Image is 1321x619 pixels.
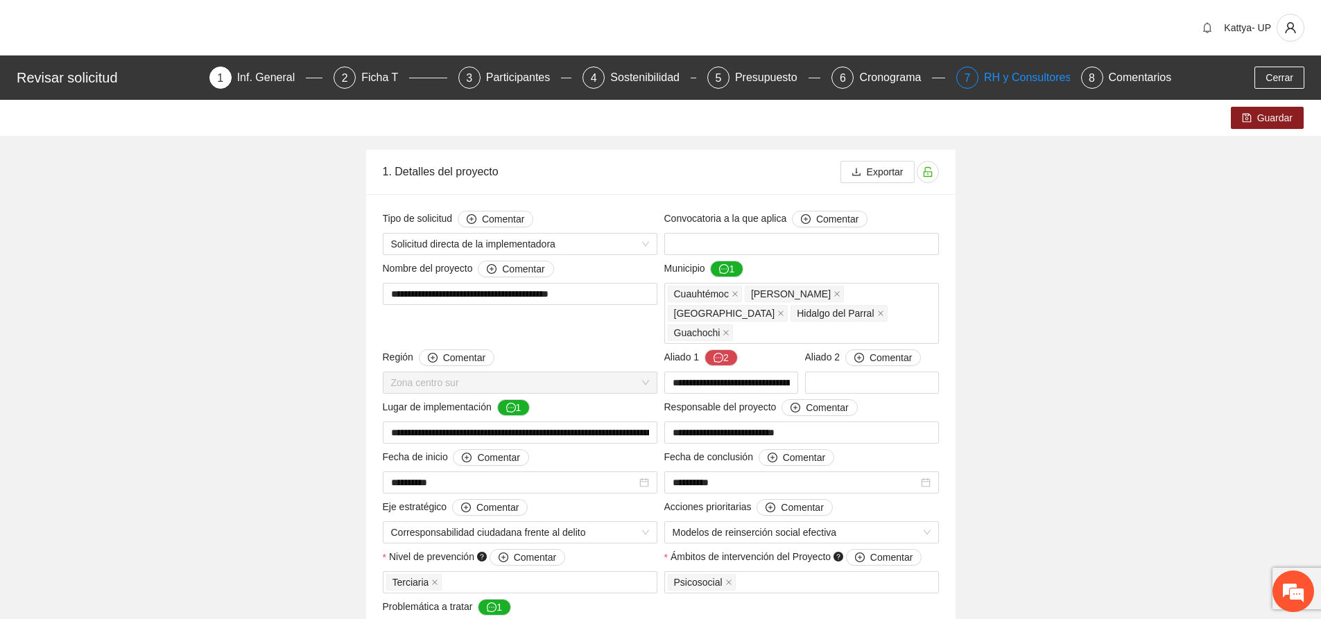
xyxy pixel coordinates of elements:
[1254,67,1304,89] button: Cerrar
[1109,67,1172,89] div: Comentarios
[732,290,739,297] span: close
[723,329,729,336] span: close
[490,549,565,566] button: Nivel de prevención question-circle
[361,67,409,89] div: Ficha T
[487,264,497,275] span: plus-circle
[768,453,777,464] span: plus-circle
[766,503,775,514] span: plus-circle
[1242,113,1252,124] span: save
[759,449,834,466] button: Fecha de conclusión
[877,310,884,317] span: close
[428,353,438,364] span: plus-circle
[506,403,516,414] span: message
[487,602,497,613] span: message
[710,261,743,277] button: Municipio
[834,290,840,297] span: close
[777,310,784,317] span: close
[956,67,1070,89] div: 7RH y Consultores
[719,264,729,275] span: message
[477,552,487,561] span: question-circle
[834,552,843,561] span: question-circle
[707,67,821,89] div: 5Presupuesto
[452,499,528,516] button: Eje estratégico
[72,71,233,89] div: Chatee con nosotros ahora
[806,400,848,415] span: Comentar
[840,72,846,84] span: 6
[867,164,904,180] span: Exportar
[664,261,744,277] span: Municipio
[1197,22,1218,33] span: bell
[831,67,945,89] div: 6Cronograma
[783,450,825,465] span: Comentar
[334,67,447,89] div: 2Ficha T
[610,67,691,89] div: Sostenibilidad
[383,449,529,466] span: Fecha de inicio
[745,286,844,302] span: Aquiles Serdán
[674,306,775,321] span: [GEOGRAPHIC_DATA]
[674,286,729,302] span: Cuauhtémoc
[237,67,306,89] div: Inf. General
[870,550,913,565] span: Comentar
[840,161,915,183] button: downloadExportar
[431,579,438,586] span: close
[502,261,544,277] span: Comentar
[674,325,720,340] span: Guachochi
[419,349,494,366] button: Región
[477,450,519,465] span: Comentar
[845,349,921,366] button: Aliado 2
[725,579,732,586] span: close
[383,399,530,416] span: Lugar de implementación
[1081,67,1172,89] div: 8Comentarios
[859,67,932,89] div: Cronograma
[227,7,261,40] div: Minimizar ventana de chat en vivo
[705,349,738,366] button: Aliado 1
[391,234,649,254] span: Solicitud directa de la implementadora
[392,575,429,590] span: Terciaria
[383,261,554,277] span: Nombre del proyecto
[476,500,519,515] span: Comentar
[801,214,811,225] span: plus-circle
[383,349,495,366] span: Región
[7,378,264,427] textarea: Escriba su mensaje y pulse “Intro”
[467,214,476,225] span: plus-circle
[751,286,831,302] span: [PERSON_NAME]
[854,353,864,364] span: plus-circle
[386,574,442,591] span: Terciaria
[453,449,528,466] button: Fecha de inicio
[855,552,865,564] span: plus-circle
[383,152,840,191] div: 1. Detalles del proyecto
[668,286,742,302] span: Cuauhtémoc
[782,399,857,416] button: Responsable del proyecto
[17,67,201,89] div: Revisar solicitud
[668,305,788,322] span: Chihuahua
[461,503,471,514] span: plus-circle
[458,67,572,89] div: 3Participantes
[791,305,887,322] span: Hidalgo del Parral
[391,522,649,543] span: Corresponsabilidad ciudadana frente al delito
[797,306,874,321] span: Hidalgo del Parral
[674,575,723,590] span: Psicosocial
[478,261,553,277] button: Nombre del proyecto
[917,161,939,183] button: unlock
[757,499,832,516] button: Acciones prioritarias
[1231,107,1304,129] button: saveGuardar
[482,211,524,227] span: Comentar
[466,72,472,84] span: 3
[791,403,800,414] span: plus-circle
[478,599,511,616] button: Problemática a tratar
[1089,72,1095,84] span: 8
[671,549,922,566] span: Ámbitos de intervención del Proyecto
[217,72,223,84] span: 1
[668,574,736,591] span: Psicosocial
[209,67,323,89] div: 1Inf. General
[1266,70,1293,85] span: Cerrar
[664,211,868,227] span: Convocatoria a la que aplica
[714,353,723,364] span: message
[668,324,734,341] span: Guachochi
[664,349,738,366] span: Aliado 1
[497,399,530,416] button: Lugar de implementación
[664,499,833,516] span: Acciones prioritarias
[383,499,528,516] span: Eje estratégico
[514,550,556,565] span: Comentar
[1257,110,1293,125] span: Guardar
